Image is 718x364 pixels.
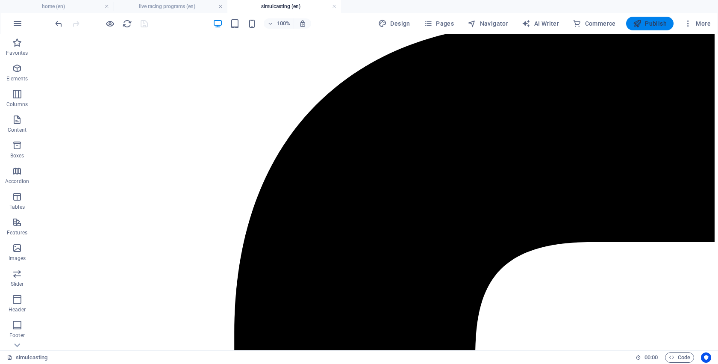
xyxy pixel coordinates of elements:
[424,19,454,28] span: Pages
[122,18,132,29] button: reload
[684,19,711,28] span: More
[122,19,132,29] i: Reload page
[8,127,26,133] p: Content
[9,255,26,262] p: Images
[378,19,410,28] span: Design
[277,18,290,29] h6: 100%
[644,352,658,363] span: 00 00
[7,229,27,236] p: Features
[114,2,227,11] h4: live racing programs (en)
[468,19,508,28] span: Navigator
[633,19,667,28] span: Publish
[227,2,341,11] h4: simulcasting (en)
[6,75,28,82] p: Elements
[11,281,24,287] p: Slider
[650,354,652,361] span: :
[464,17,512,30] button: Navigator
[5,178,29,185] p: Accordion
[573,19,616,28] span: Commerce
[375,17,414,30] div: Design (Ctrl+Alt+Y)
[669,352,690,363] span: Code
[9,332,25,339] p: Footer
[53,18,64,29] button: undo
[7,352,47,363] a: Click to cancel selection. Double-click to open Pages
[6,50,28,56] p: Favorites
[701,352,711,363] button: Usercentrics
[680,17,714,30] button: More
[299,20,306,27] i: On resize automatically adjust zoom level to fit chosen device.
[626,17,674,30] button: Publish
[665,352,694,363] button: Code
[9,306,26,313] p: Header
[569,17,619,30] button: Commerce
[54,19,64,29] i: Undo: Change image (Ctrl+Z)
[636,352,658,363] h6: Session time
[105,18,115,29] button: Click here to leave preview mode and continue editing
[9,204,25,210] p: Tables
[421,17,457,30] button: Pages
[6,101,28,108] p: Columns
[10,152,24,159] p: Boxes
[264,18,294,29] button: 100%
[375,17,414,30] button: Design
[522,19,559,28] span: AI Writer
[518,17,562,30] button: AI Writer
